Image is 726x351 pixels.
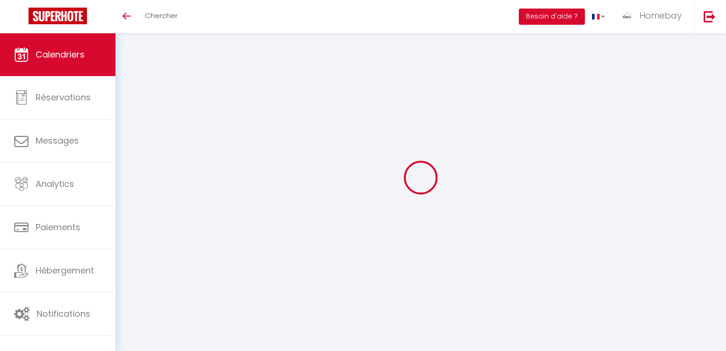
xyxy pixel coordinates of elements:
button: Besoin d'aide ? [519,9,585,25]
span: Hébergement [36,264,94,276]
span: Réservations [36,91,91,103]
span: Homebay [640,10,682,21]
span: Calendriers [36,49,85,60]
img: ... [619,9,633,23]
span: Analytics [36,178,74,190]
img: Super Booking [29,8,87,24]
span: Messages [36,135,79,146]
span: Chercher [145,10,178,20]
span: Notifications [37,308,90,320]
span: Paiements [36,221,80,233]
img: logout [704,10,716,22]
